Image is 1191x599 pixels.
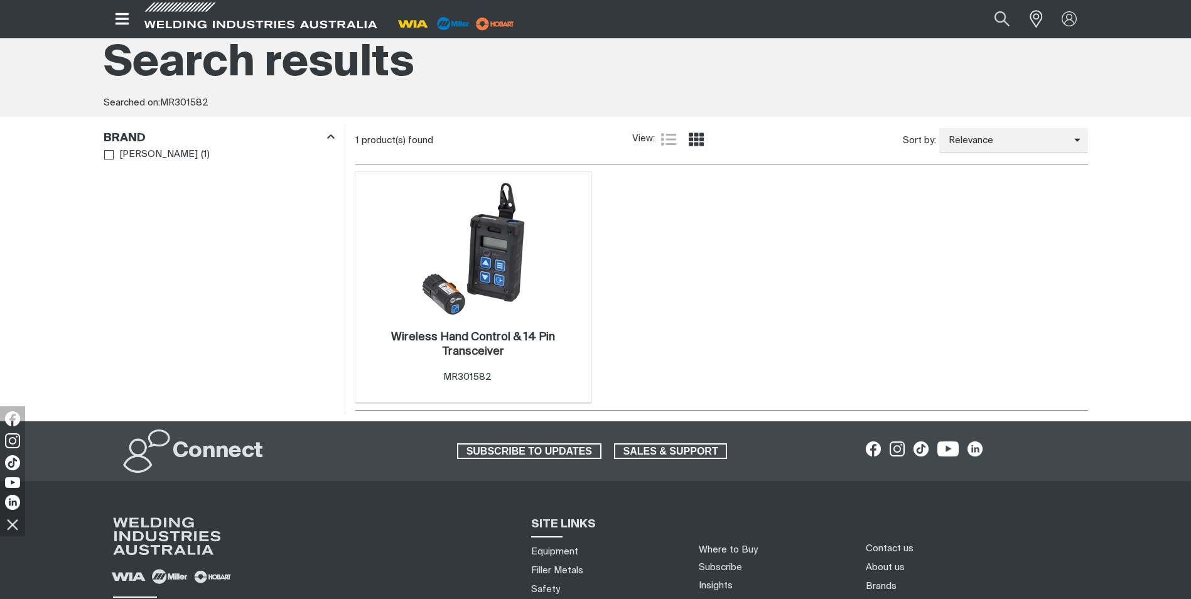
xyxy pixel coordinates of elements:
[531,545,578,558] a: Equipment
[201,148,210,162] span: ( 1 )
[406,181,541,316] img: Wireless Hand Control & 14 Pin Transceiver
[391,332,555,357] h2: Wireless Hand Control & 14 Pin Transceiver
[457,443,601,460] a: SUBSCRIBE TO UPDATES
[362,136,433,145] span: product(s) found
[104,96,1088,111] div: Searched on:
[472,14,518,33] img: miller
[355,134,632,147] div: 1
[964,5,1023,33] input: Product name or item number...
[531,564,583,577] a: Filler Metals
[699,563,742,572] a: Subscribe
[355,124,1088,156] section: Product list controls
[866,580,897,593] a: Brands
[443,372,492,382] span: MR301582
[119,148,198,162] span: [PERSON_NAME]
[104,131,146,146] h3: Brand
[2,514,23,535] img: hide socials
[699,581,733,590] a: Insights
[104,129,335,146] div: Brand
[632,132,655,146] span: View:
[472,19,518,28] a: miller
[104,146,334,163] ul: Brand
[458,443,600,460] span: SUBSCRIBE TO UPDATES
[615,443,726,460] span: SALES & SUPPORT
[981,5,1023,33] button: Search products
[5,433,20,448] img: Instagram
[866,542,913,555] a: Contact us
[104,146,198,163] a: [PERSON_NAME]
[531,583,560,596] a: Safety
[104,124,335,164] aside: Filters
[160,98,208,107] span: MR301582
[173,438,263,465] h2: Connect
[104,36,1088,92] h1: Search results
[5,411,20,426] img: Facebook
[362,330,586,359] a: Wireless Hand Control & 14 Pin Transceiver
[903,134,936,148] span: Sort by:
[939,134,1074,148] span: Relevance
[661,132,676,147] a: List view
[614,443,728,460] a: SALES & SUPPORT
[531,519,596,530] span: SITE LINKS
[866,561,905,574] a: About us
[5,477,20,488] img: YouTube
[699,545,758,554] a: Where to Buy
[5,495,20,510] img: LinkedIn
[5,455,20,470] img: TikTok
